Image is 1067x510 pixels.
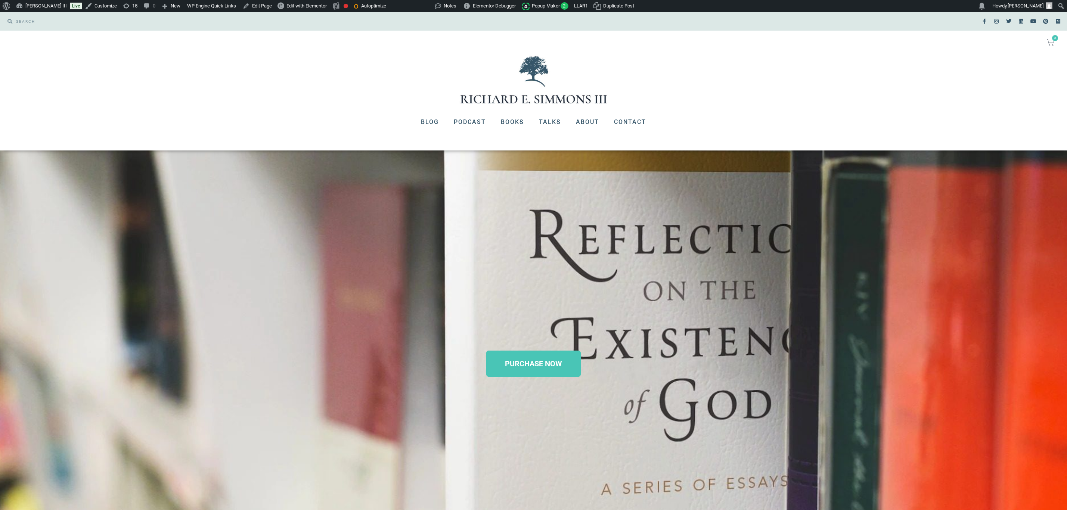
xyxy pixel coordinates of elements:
[12,16,530,27] input: SEARCH
[531,112,568,132] a: Talks
[607,112,654,132] a: Contact
[344,4,348,8] div: Focus keyphrase not set
[585,3,588,9] span: 1
[505,360,562,367] span: PURCHASE NOW
[1008,3,1043,9] span: [PERSON_NAME]
[393,1,410,13] img: Views over 48 hours. Click for more Jetpack Stats.
[561,2,568,10] span: 2
[70,3,82,9] a: Live
[486,351,581,377] a: PURCHASE NOW
[1038,34,1063,51] a: 0
[493,112,531,132] a: Books
[286,3,327,9] span: Edit with Elementor
[446,112,493,132] a: Podcast
[1052,35,1058,41] span: 0
[413,112,446,132] a: Blog
[568,112,607,132] a: About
